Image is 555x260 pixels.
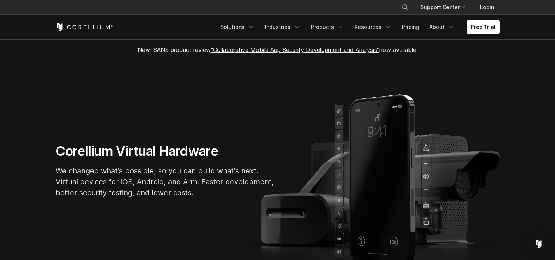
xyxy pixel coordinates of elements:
[56,165,275,198] p: We changed what's possible, so you can build what's next. Virtual devices for iOS, Android, and A...
[216,20,500,34] div: Navigation Menu
[216,20,259,34] a: Solutions
[350,20,396,34] a: Resources
[398,20,423,34] a: Pricing
[56,143,275,159] h1: Corellium Virtual Hardware
[474,1,500,14] a: Login
[399,1,412,14] button: Search
[211,46,379,53] a: "Collaborative Mobile App Security Development and Analysis"
[425,20,459,34] a: About
[530,235,548,253] div: Open Intercom Messenger
[393,1,500,14] div: Navigation Menu
[56,23,114,31] a: Corellium Home
[261,20,305,34] a: Industries
[467,20,500,34] a: Free Trial
[307,20,349,34] a: Products
[138,46,418,53] span: New! SANS product review now available.
[415,1,471,14] a: Support Center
